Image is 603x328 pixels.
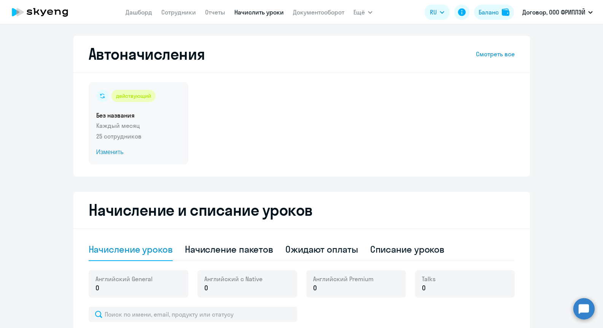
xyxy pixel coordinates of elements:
a: Документооборот [293,8,344,16]
a: Сотрудники [161,8,196,16]
a: Отчеты [205,8,225,16]
h2: Автоначисления [89,45,205,63]
a: Начислить уроки [234,8,284,16]
span: Talks [422,275,436,283]
p: Каждый месяц [96,121,181,130]
span: Ещё [353,8,365,17]
span: Изменить [96,148,181,157]
span: 0 [313,283,317,293]
div: Баланс [479,8,499,17]
button: RU [425,5,450,20]
button: Договор, ООО ФРИПЛЭЙ [519,3,597,21]
a: Дашборд [126,8,152,16]
p: Договор, ООО ФРИПЛЭЙ [522,8,585,17]
button: Балансbalance [474,5,514,20]
div: Начисление уроков [89,243,173,255]
p: 25 сотрудников [96,132,181,141]
span: 0 [204,283,208,293]
div: действующий [111,90,156,102]
span: 0 [422,283,426,293]
img: balance [502,8,509,16]
span: RU [430,8,437,17]
span: Английский Premium [313,275,374,283]
h5: Без названия [96,111,181,119]
button: Ещё [353,5,372,20]
span: Английский General [95,275,153,283]
div: Начисление пакетов [185,243,273,255]
h2: Начисление и списание уроков [89,201,515,219]
a: Смотреть все [476,49,515,59]
span: Английский с Native [204,275,263,283]
span: 0 [95,283,99,293]
div: Списание уроков [370,243,445,255]
div: Ожидают оплаты [285,243,358,255]
input: Поиск по имени, email, продукту или статусу [89,307,297,322]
